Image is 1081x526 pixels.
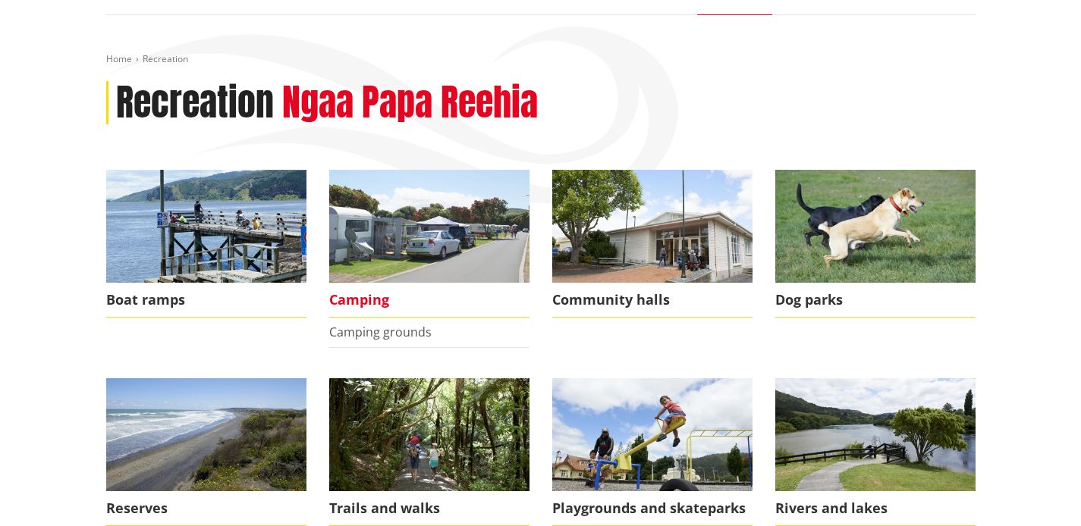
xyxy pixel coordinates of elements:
[106,170,306,283] img: Port Waikato boat ramp
[552,378,753,526] a: A family enjoying a playground in Ngaruawahia Playgrounds and skateparks
[116,81,274,125] h1: Recreation
[106,53,976,66] nav: breadcrumb
[106,378,306,491] img: Port Waikato coastal reserve
[775,378,976,491] img: Waikato River, Ngaruawahia
[552,491,753,526] span: Playgrounds and skateparks
[282,81,538,125] h2: Ngaa Papa Reehia
[106,378,306,526] a: Port Waikato coastal reserve Reserves
[1011,462,1066,517] iframe: Messenger Launcher
[775,378,976,526] a: The Waikato River flowing through Ngaruawahia Rivers and lakes
[552,170,753,318] a: Ngaruawahia Memorial Hall Community halls
[329,491,530,526] span: Trails and walks
[552,378,753,491] img: Playground in Ngaruawahia
[775,170,976,283] img: Find your local dog park
[106,283,306,318] span: Boat ramps
[106,491,306,526] span: Reserves
[329,378,530,491] img: Bridal Veil Falls
[552,170,753,283] img: Ngaruawahia Memorial Hall
[775,491,976,526] span: Rivers and lakes
[106,170,306,318] a: Port Waikato council maintained boat ramp Boat ramps
[329,378,530,526] a: Bridal Veil Falls scenic walk is located near Raglan in the Waikato Trails and walks
[329,324,432,340] a: Camping grounds
[552,283,753,318] span: Community halls
[329,283,530,318] span: Camping
[775,170,976,318] a: Find your local dog park Dog parks
[143,52,188,65] span: Recreation
[775,283,976,318] span: Dog parks
[329,170,530,283] img: camping-ground-v2
[329,170,530,318] a: camping-ground-v2 Camping
[106,52,132,65] a: Home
